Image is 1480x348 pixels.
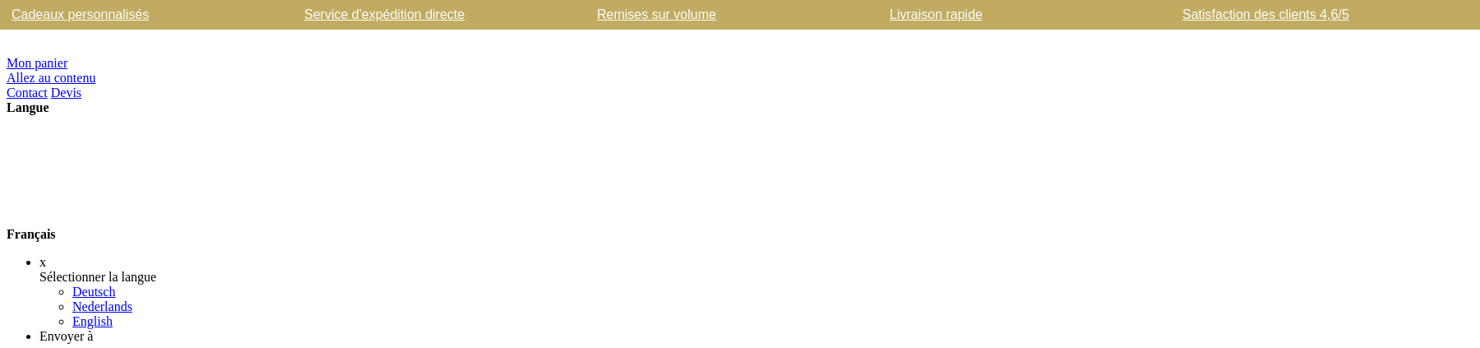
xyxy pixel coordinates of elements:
[72,299,132,313] a: Nederlands
[39,255,1473,270] div: x
[39,270,1473,285] div: Sélectionner la langue
[8,8,259,21] a: Cadeaux personnalisés
[72,285,115,299] a: Deutsch
[7,227,56,241] span: Français
[1179,8,1430,21] a: Satisfaction des clients 4,6/5
[7,100,49,114] span: Langue
[594,8,844,21] a: Remises sur volume
[7,56,67,70] a: Mon panier
[7,71,95,85] a: Allez au contenu
[301,8,552,21] a: Service d'expédition directe
[39,329,1473,344] div: Envoyer à
[51,86,81,100] a: Devis
[7,86,48,100] a: Contact
[886,8,1137,21] a: Livraison rapide
[7,115,1473,242] div: Français
[72,314,113,328] a: English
